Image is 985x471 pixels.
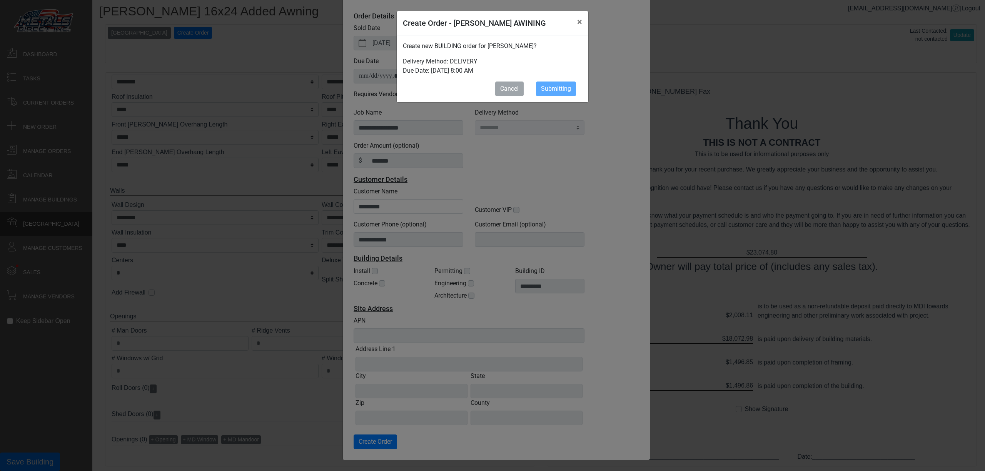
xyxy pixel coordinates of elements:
[403,17,546,29] h5: Create Order - [PERSON_NAME] AWINING
[403,57,582,75] p: Delivery Method: DELIVERY Due Date: [DATE] 8:00 AM
[403,42,582,51] p: Create new BUILDING order for [PERSON_NAME]?
[541,85,571,92] span: Submitting
[571,11,588,33] button: Close
[495,82,524,96] button: Cancel
[536,82,576,96] button: Submitting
